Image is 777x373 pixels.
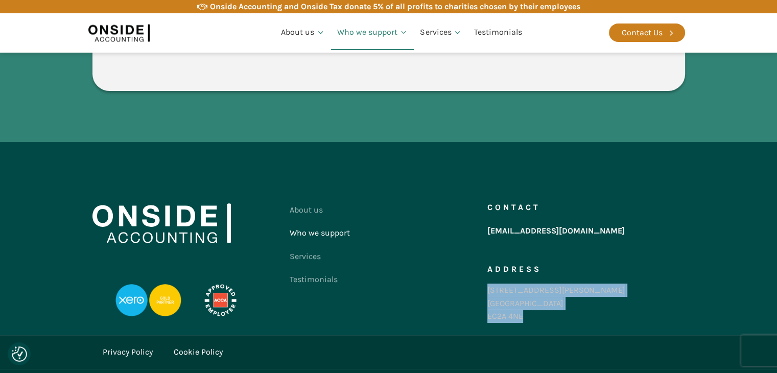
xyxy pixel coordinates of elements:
a: Who we support [290,221,350,245]
h5: Address [487,265,541,273]
a: Contact Us [609,24,685,42]
a: Testimonials [468,15,528,50]
a: About us [290,198,350,222]
a: Cookie Policy [174,345,223,359]
img: Revisit consent button [12,346,27,362]
button: Consent Preferences [12,346,27,362]
img: Onside Accounting [92,203,231,243]
img: Onside Accounting [88,21,150,44]
h5: Contact [487,203,540,212]
a: Services [290,245,350,268]
a: Services [414,15,468,50]
a: Testimonials [290,268,350,291]
img: APPROVED-EMPLOYER-PROFESSIONAL-DEVELOPMENT-REVERSED_LOGO [192,284,249,317]
a: Privacy Policy [103,345,153,359]
a: Who we support [331,15,414,50]
div: Contact Us [622,26,663,39]
div: [STREET_ADDRESS][PERSON_NAME] [GEOGRAPHIC_DATA] EC2A 4NE [487,284,625,323]
a: About us [275,15,331,50]
a: [EMAIL_ADDRESS][DOMAIN_NAME] [487,222,625,240]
